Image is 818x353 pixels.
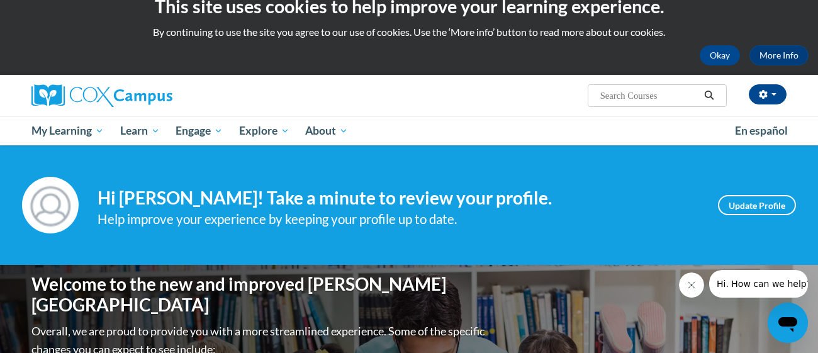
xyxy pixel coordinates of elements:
[298,116,357,145] a: About
[718,195,796,215] a: Update Profile
[13,116,805,145] div: Main menu
[709,270,808,298] iframe: Message from company
[768,303,808,343] iframe: Button to launch messaging window
[231,116,298,145] a: Explore
[176,123,223,138] span: Engage
[599,88,700,103] input: Search Courses
[700,45,740,65] button: Okay
[9,25,809,39] p: By continuing to use the site you agree to our use of cookies. Use the ‘More info’ button to read...
[31,84,172,107] img: Cox Campus
[700,88,719,103] button: Search
[305,123,348,138] span: About
[120,123,160,138] span: Learn
[8,9,102,19] span: Hi. How can we help?
[22,177,79,233] img: Profile Image
[735,124,788,137] span: En español
[239,123,289,138] span: Explore
[679,272,704,298] iframe: Close message
[98,209,699,230] div: Help improve your experience by keeping your profile up to date.
[112,116,168,145] a: Learn
[727,118,796,144] a: En español
[31,123,104,138] span: My Learning
[31,274,488,316] h1: Welcome to the new and improved [PERSON_NAME][GEOGRAPHIC_DATA]
[23,116,112,145] a: My Learning
[749,84,787,104] button: Account Settings
[749,45,809,65] a: More Info
[31,84,271,107] a: Cox Campus
[98,188,699,209] h4: Hi [PERSON_NAME]! Take a minute to review your profile.
[167,116,231,145] a: Engage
